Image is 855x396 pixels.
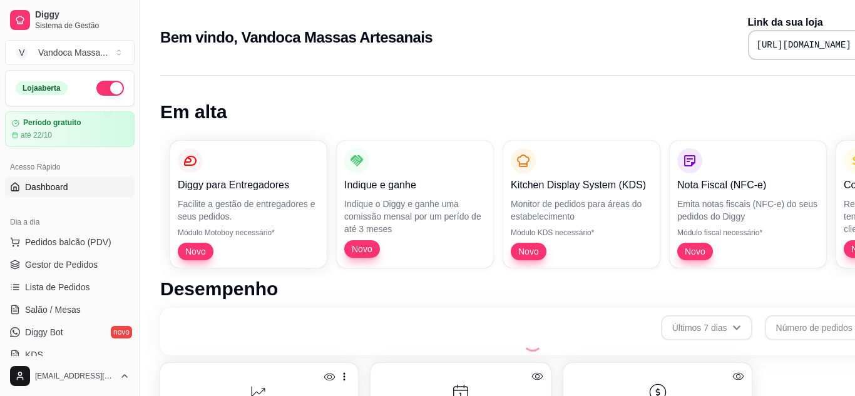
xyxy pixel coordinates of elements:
p: Módulo Motoboy necessário* [178,228,319,238]
h2: Bem vindo, Vandoca Massas Artesanais [160,28,433,48]
p: Nota Fiscal (NFC-e) [677,178,819,193]
a: KDS [5,345,135,365]
span: Diggy [35,9,130,21]
button: Indique e ganheIndique o Diggy e ganhe uma comissão mensal por um perído de até 3 mesesNovo [337,141,493,268]
p: Kitchen Display System (KDS) [511,178,652,193]
a: Diggy Botnovo [5,322,135,342]
span: Novo [347,243,377,255]
button: [EMAIL_ADDRESS][DOMAIN_NAME] [5,361,135,391]
span: Salão / Mesas [25,303,81,316]
span: Gestor de Pedidos [25,258,98,271]
span: Diggy Bot [25,326,63,338]
p: Indique e ganhe [344,178,486,193]
button: Últimos 7 dias [661,315,752,340]
a: Dashboard [5,177,135,197]
span: KDS [25,348,43,361]
button: Select a team [5,40,135,65]
button: Kitchen Display System (KDS)Monitor de pedidos para áreas do estabelecimentoMódulo KDS necessário... [503,141,660,268]
p: Monitor de pedidos para áreas do estabelecimento [511,198,652,223]
span: Novo [513,245,544,258]
div: Vandoca Massa ... [38,46,108,59]
span: Novo [680,245,710,258]
p: Diggy para Entregadores [178,178,319,193]
a: Salão / Mesas [5,300,135,320]
p: Emita notas fiscais (NFC-e) do seus pedidos do Diggy [677,198,819,223]
span: Novo [180,245,211,258]
div: Loja aberta [16,81,68,95]
button: Alterar Status [96,81,124,96]
p: Indique o Diggy e ganhe uma comissão mensal por um perído de até 3 meses [344,198,486,235]
span: Lista de Pedidos [25,281,90,293]
a: DiggySistema de Gestão [5,5,135,35]
button: Nota Fiscal (NFC-e)Emita notas fiscais (NFC-e) do seus pedidos do DiggyMódulo fiscal necessário*Novo [670,141,826,268]
div: Loading [523,332,543,352]
span: Pedidos balcão (PDV) [25,236,111,248]
p: Módulo KDS necessário* [511,228,652,238]
p: Facilite a gestão de entregadores e seus pedidos. [178,198,319,223]
article: até 22/10 [21,130,52,140]
div: Dia a dia [5,212,135,232]
a: Lista de Pedidos [5,277,135,297]
span: Sistema de Gestão [35,21,130,31]
a: Gestor de Pedidos [5,255,135,275]
span: Dashboard [25,181,68,193]
div: Acesso Rápido [5,157,135,177]
span: V [16,46,28,59]
pre: [URL][DOMAIN_NAME] [757,39,851,51]
a: Período gratuitoaté 22/10 [5,111,135,147]
article: Período gratuito [23,118,81,128]
span: [EMAIL_ADDRESS][DOMAIN_NAME] [35,371,115,381]
button: Pedidos balcão (PDV) [5,232,135,252]
p: Módulo fiscal necessário* [677,228,819,238]
button: Diggy para EntregadoresFacilite a gestão de entregadores e seus pedidos.Módulo Motoboy necessário... [170,141,327,268]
